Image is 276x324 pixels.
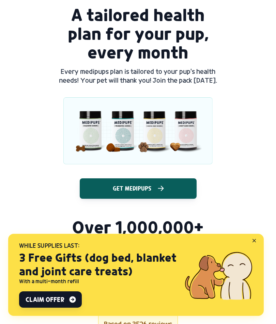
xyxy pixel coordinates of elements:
[19,291,82,308] button: Claim Offer
[53,67,223,85] p: Every medipups plan is tailored to your pup's health needs! Your pet will thank you! Join the pac...
[55,218,221,255] h2: Over 1,000,000+ happy pet parents
[19,251,177,278] h3: 3 Free Gifts (dog bed, blanket and joint care treats)
[53,5,223,62] h2: A tailored health plan for your pup, every month
[113,185,151,192] span: Get Medipups
[80,178,197,199] button: Get Medipups
[19,242,177,249] h5: While supplies last:
[26,295,64,304] span: Claim Offer
[53,96,223,166] img: Medipups Health Chews
[19,278,177,285] h6: With a multi-month refill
